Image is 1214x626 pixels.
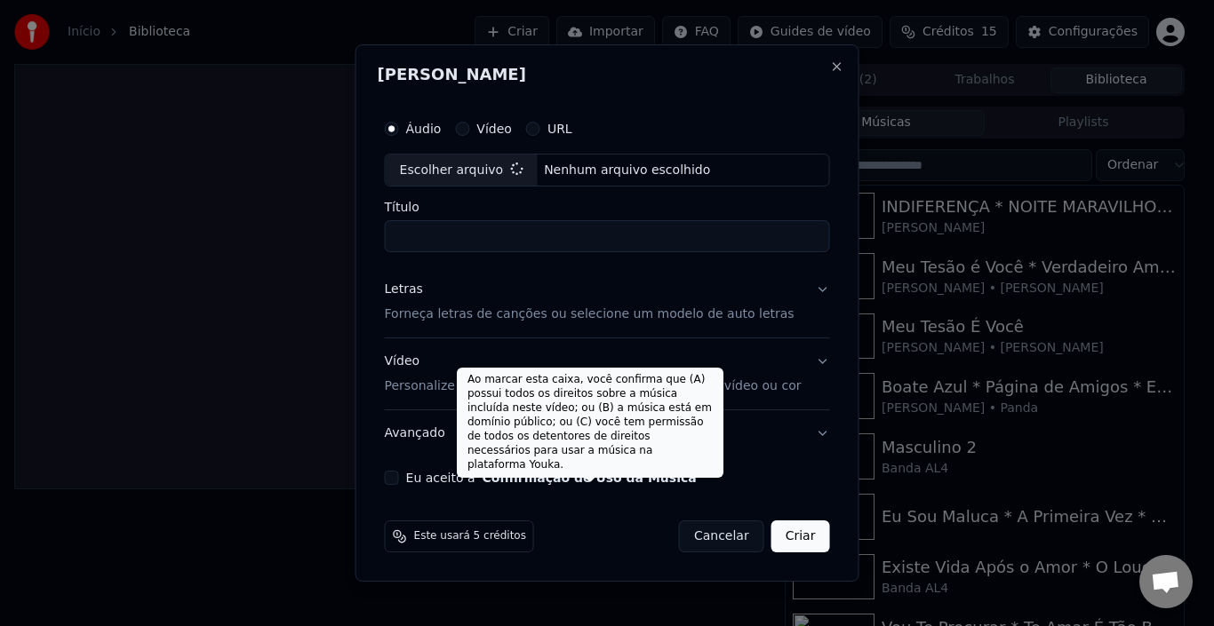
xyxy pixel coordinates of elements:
[385,353,802,396] div: Vídeo
[385,281,423,299] div: Letras
[385,377,802,395] p: Personalize o vídeo de [PERSON_NAME]: use imagem, vídeo ou cor
[414,529,526,543] span: Este usará 5 créditos
[406,123,442,135] label: Áudio
[476,123,512,135] label: Vídeo
[537,162,717,179] div: Nenhum arquivo escolhido
[385,410,830,456] button: Avançado
[483,471,697,484] button: Eu aceito a
[406,471,697,484] label: Eu aceito a
[378,67,837,83] h2: [PERSON_NAME]
[385,339,830,410] button: VídeoPersonalize o vídeo de [PERSON_NAME]: use imagem, vídeo ou cor
[679,520,764,552] button: Cancelar
[457,368,723,478] div: Ao marcar esta caixa, você confirma que (A) possui todos os direitos sobre a música incluída nest...
[771,520,830,552] button: Criar
[386,155,538,186] div: Escolher arquivo
[385,202,830,214] label: Título
[547,123,572,135] label: URL
[385,306,795,324] p: Forneça letras de canções ou selecione um modelo de auto letras
[385,267,830,338] button: LetrasForneça letras de canções ou selecione um modelo de auto letras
